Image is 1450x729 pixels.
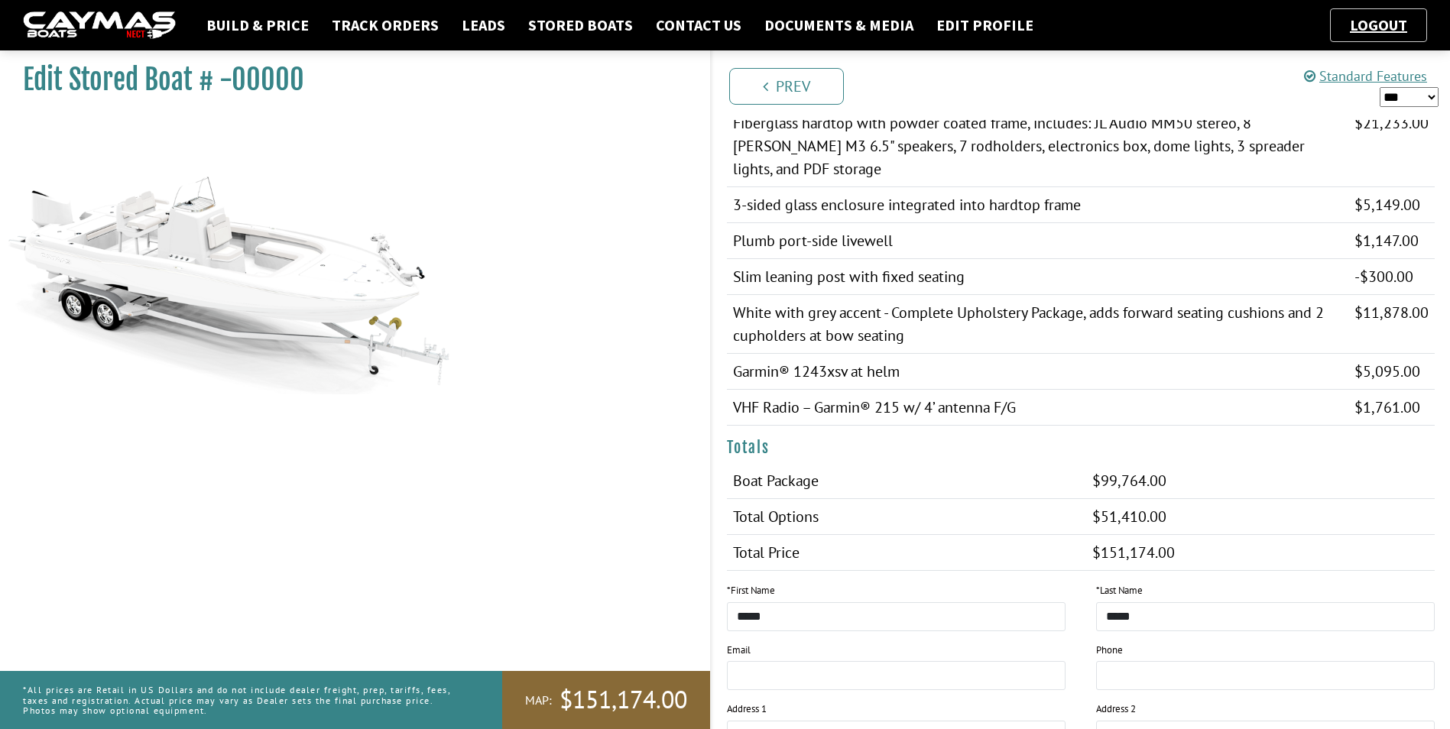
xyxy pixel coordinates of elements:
a: Track Orders [324,15,446,35]
td: 3-sided glass enclosure integrated into hardtop frame [727,187,1349,223]
a: Edit Profile [929,15,1041,35]
td: Total Options [727,499,1087,535]
a: Stored Boats [521,15,641,35]
span: $151,174.00 [560,684,687,716]
td: VHF Radio – Garmin® 215 w/ 4’ antenna F/G [727,390,1349,426]
td: White with grey accent - Complete Upholstery Package, adds forward seating cushions and 2 cuphold... [727,295,1349,354]
td: Total Price [727,535,1087,571]
a: Build & Price [199,15,316,35]
td: Boat Package [727,463,1087,499]
td: Fiberglass hardtop with powder coated frame, includes: JL Audio MM50 stereo, 8 [PERSON_NAME] M3 6... [727,105,1349,187]
td: Garmin® 1243xsv at helm [727,354,1349,390]
label: Address 2 [1096,701,1136,717]
a: Contact Us [648,15,749,35]
h1: Edit Stored Boat # -00000 [23,63,672,97]
label: Email [727,643,751,658]
label: Address 1 [727,701,767,717]
h4: Totals [727,438,1435,457]
span: $151,174.00 [1092,543,1175,562]
a: Logout [1342,15,1415,34]
span: $1,147.00 [1354,231,1419,251]
a: MAP:$151,174.00 [502,671,710,729]
span: $51,410.00 [1092,507,1166,526]
span: $5,095.00 [1354,361,1420,381]
td: Slim leaning post with fixed seating [727,259,1349,295]
span: MAP: [525,692,552,708]
span: $5,149.00 [1354,195,1420,215]
span: $21,233.00 [1354,113,1429,133]
td: Plumb port-side livewell [727,223,1349,259]
span: $11,878.00 [1354,303,1429,322]
a: Prev [729,68,844,105]
a: Leads [454,15,513,35]
a: Documents & Media [757,15,921,35]
span: $99,764.00 [1092,471,1166,491]
label: First Name [727,583,775,598]
img: caymas-dealer-connect-2ed40d3bc7270c1d8d7ffb4b79bf05adc795679939227970def78ec6f6c03838.gif [23,11,176,40]
a: Standard Features [1304,67,1427,85]
span: $1,761.00 [1354,397,1420,417]
p: *All prices are Retail in US Dollars and do not include dealer freight, prep, tariffs, fees, taxe... [23,677,468,723]
label: Last Name [1096,583,1143,598]
label: Phone [1096,643,1123,658]
span: -$300.00 [1354,267,1413,287]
